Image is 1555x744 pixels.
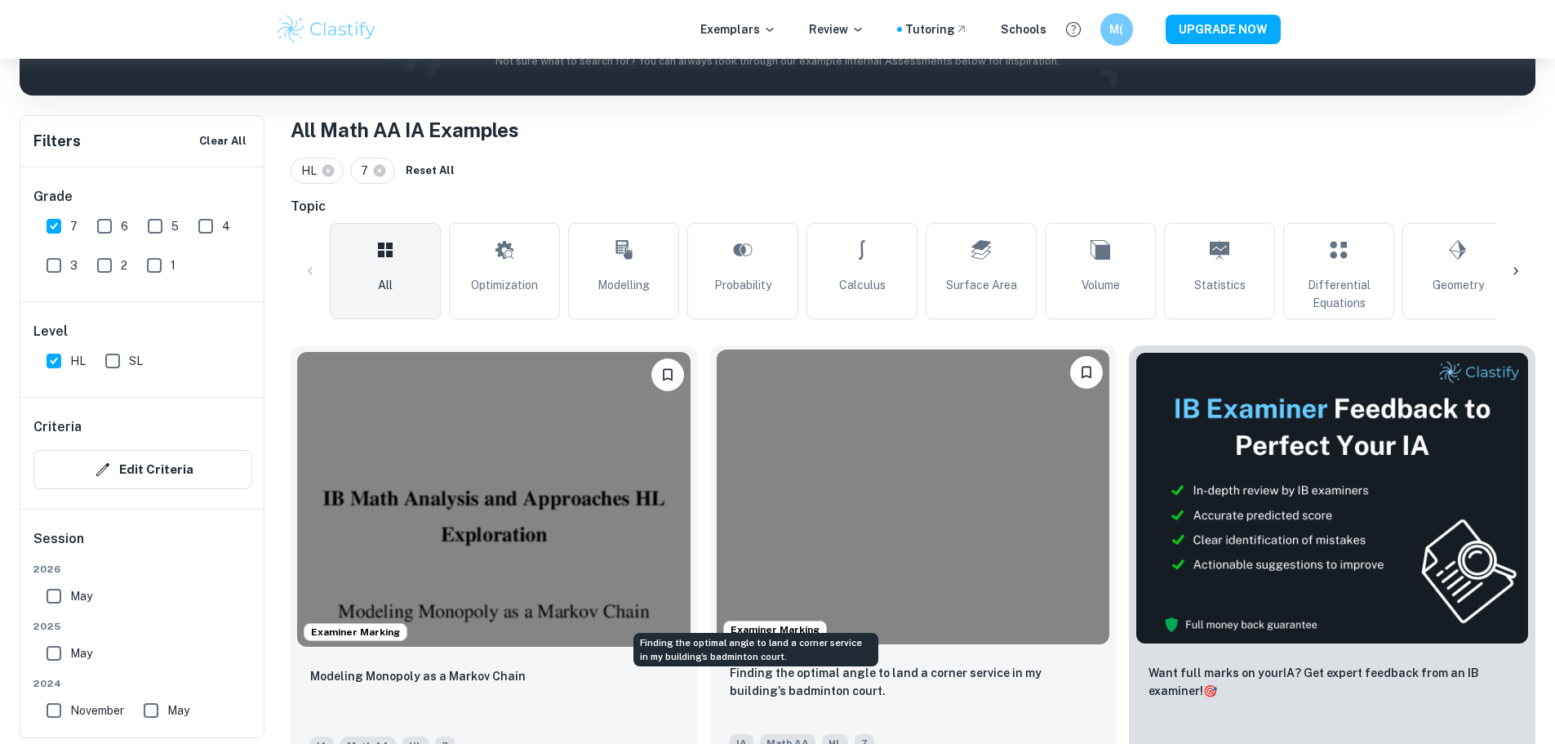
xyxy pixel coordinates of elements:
button: Bookmark [1070,356,1103,389]
h6: Grade [33,187,252,207]
p: Want full marks on your IA ? Get expert feedback from an IB examiner! [1148,664,1516,700]
button: Bookmark [651,359,684,391]
a: Tutoring [905,20,968,38]
img: Math AA IA example thumbnail: Modeling Monopoly as a Markov Chain [297,352,691,647]
span: November [70,702,124,719]
p: Finding the optimal angle to land a corner service in my building’s badminton court. [730,664,1097,700]
span: 2026 [33,562,252,577]
span: 6 [121,217,128,235]
div: HL [291,158,344,184]
h6: Level [33,322,252,341]
div: 7 [350,158,395,184]
button: Clear All [195,129,251,154]
h6: Filters [33,130,81,153]
span: Geometry [1433,276,1484,294]
span: 4 [222,217,230,235]
span: May [167,702,189,719]
img: Clastify logo [275,13,379,46]
h6: Criteria [33,417,82,437]
button: Reset All [402,158,459,183]
p: Not sure what to search for? You can always look through our example Internal Assessments below f... [33,53,1522,69]
img: Thumbnail [1135,352,1529,644]
span: May [70,644,92,662]
span: 7 [361,162,375,180]
h6: Topic [291,197,1535,216]
span: Modelling [598,276,650,294]
span: 7 [70,217,78,235]
span: 2025 [33,619,252,634]
span: HL [70,352,86,370]
p: Modeling Monopoly as a Markov Chain [310,667,526,685]
button: M( [1100,13,1133,46]
span: 2024 [33,676,252,691]
span: Calculus [839,276,886,294]
span: 🎯 [1203,684,1217,697]
span: 1 [171,256,175,274]
span: HL [301,162,324,180]
span: Optimization [471,276,538,294]
button: Help and Feedback [1060,16,1087,43]
a: Schools [1001,20,1046,38]
h6: Session [33,529,252,562]
p: Review [809,20,864,38]
p: Exemplars [700,20,776,38]
span: Differential Equations [1291,276,1387,312]
span: 2 [121,256,127,274]
h1: All Math AA IA Examples [291,115,1535,145]
span: 3 [70,256,78,274]
div: Finding the optimal angle to land a corner service in my building’s badminton court. [633,633,878,666]
span: All [378,276,393,294]
span: Statistics [1194,276,1246,294]
span: May [70,587,92,605]
span: Surface Area [946,276,1017,294]
span: 5 [171,217,179,235]
button: UPGRADE NOW [1166,15,1281,44]
span: Examiner Marking [304,625,407,639]
span: SL [129,352,143,370]
img: Math AA IA example thumbnail: Finding the optimal angle to land a corn [717,350,1110,644]
button: Edit Criteria [33,450,252,489]
h6: M( [1107,20,1126,38]
span: Probability [714,276,771,294]
span: Volume [1082,276,1120,294]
